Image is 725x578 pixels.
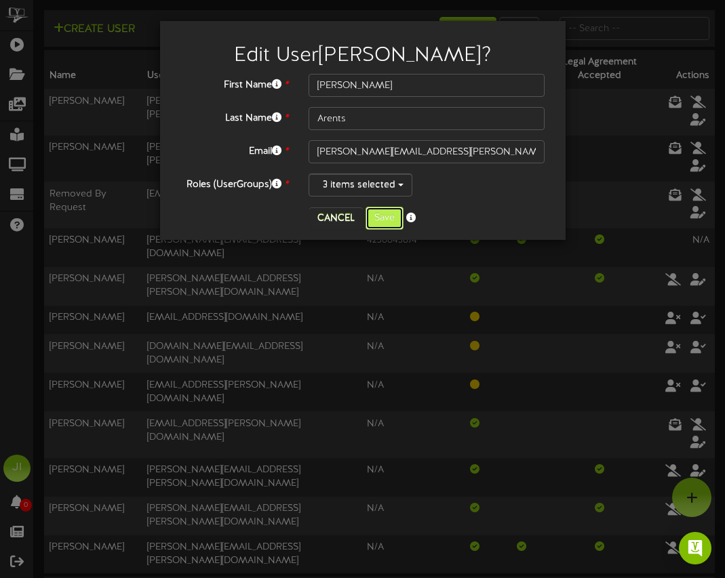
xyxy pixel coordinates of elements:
[309,173,412,197] button: 3 items selected
[309,74,545,97] input: User First Name
[309,107,545,130] input: User Last Name
[309,140,545,163] input: User Email
[170,173,298,192] label: Roles (UserGroups)
[309,207,363,229] button: Cancel
[170,140,298,159] label: Email
[170,74,298,92] label: First Name
[180,45,545,67] h2: Edit User [PERSON_NAME] ?
[170,107,298,125] label: Last Name
[679,532,711,564] div: Open Intercom Messenger
[366,207,404,230] button: Save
